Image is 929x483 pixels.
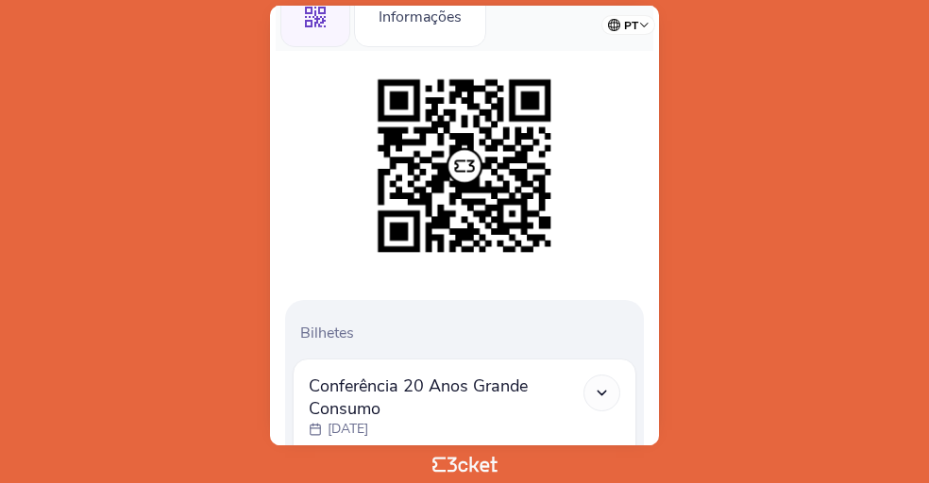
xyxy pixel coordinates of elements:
a: Informações [354,5,486,25]
span: Conferência 20 Anos Grande Consumo [309,375,583,420]
p: Bilhetes [300,323,636,343]
p: [DATE] [328,420,368,439]
img: 17d2d1981e4f43b592872a2d469fd95b.png [368,70,561,262]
